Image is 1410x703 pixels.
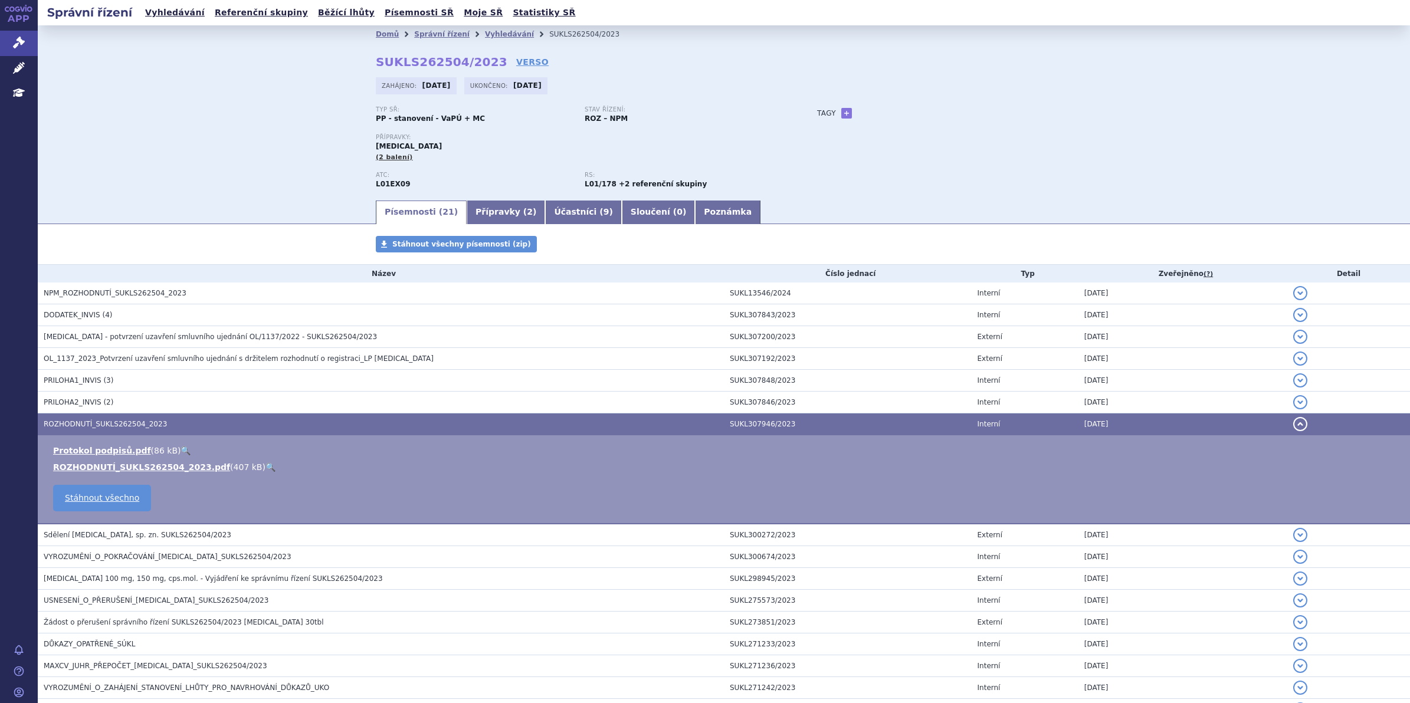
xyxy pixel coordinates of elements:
[382,81,419,90] span: Zahájeno:
[265,462,276,472] a: 🔍
[549,25,635,43] li: SUKLS262504/2023
[53,445,1398,456] li: ( )
[376,153,413,161] span: (2 balení)
[1293,395,1307,409] button: detail
[470,81,510,90] span: Ukončeno:
[978,574,1002,583] span: Externí
[376,106,573,113] p: Typ SŘ:
[1293,550,1307,564] button: detail
[53,461,1398,473] li: ( )
[545,201,621,224] a: Účastníci (9)
[1078,546,1287,568] td: [DATE]
[376,142,442,150] span: [MEDICAL_DATA]
[442,207,454,216] span: 21
[376,114,485,123] strong: PP - stanovení - VaPÚ + MC
[1293,681,1307,695] button: detail
[724,326,972,348] td: SUKL307200/2023
[53,446,151,455] a: Protokol podpisů.pdf
[44,618,324,626] span: Žádost o přerušení správního řízení SUKLS262504/2023 OFEV 30tbl
[38,4,142,21] h2: Správní řízení
[44,420,167,428] span: ROZHODNUTÍ_SUKLS262504_2023
[724,370,972,392] td: SUKL307848/2023
[509,5,579,21] a: Statistiky SŘ
[978,662,1001,670] span: Interní
[1078,282,1287,304] td: [DATE]
[44,289,186,297] span: NPM_ROZHODNUTÍ_SUKLS262504_2023
[604,207,609,216] span: 9
[724,265,972,282] th: Číslo jednací
[585,114,628,123] strong: ROZ – NPM
[1078,524,1287,546] td: [DATE]
[978,398,1001,406] span: Interní
[38,265,724,282] th: Název
[314,5,378,21] a: Běžící lhůty
[978,333,1002,341] span: Externí
[585,106,782,113] p: Stav řízení:
[724,568,972,590] td: SUKL298945/2023
[1293,330,1307,344] button: detail
[724,655,972,677] td: SUKL271236/2023
[44,640,135,648] span: DŮKAZY_OPATŘENÉ_SÚKL
[44,684,329,692] span: VYROZUMĚNÍ_O_ZAHÁJENÍ_STANOVENÍ_LHŮTY_PRO_NAVRHOVÁNÍ_DŮKAZŮ_UKO
[527,207,533,216] span: 2
[585,172,782,179] p: RS:
[53,485,151,511] a: Stáhnout všechno
[841,108,852,119] a: +
[44,376,113,385] span: PRILOHA1_INVIS (3)
[724,392,972,413] td: SUKL307846/2023
[1078,348,1287,370] td: [DATE]
[978,354,1002,363] span: Externí
[1293,308,1307,322] button: detail
[44,398,113,406] span: PRILOHA2_INVIS (2)
[622,201,695,224] a: Sloučení (0)
[978,618,1002,626] span: Externí
[1293,571,1307,586] button: detail
[211,5,311,21] a: Referenční skupiny
[44,333,377,341] span: Ofev - potvrzení uzavření smluvního ujednání OL/1137/2022 - SUKLS262504/2023
[467,201,545,224] a: Přípravky (2)
[677,207,683,216] span: 0
[1078,326,1287,348] td: [DATE]
[376,172,573,179] p: ATC:
[376,236,537,252] a: Stáhnout všechny písemnosti (zip)
[44,354,434,363] span: OL_1137_2023_Potvrzení uzavření smluvního ujednání s držitelem rozhodnutí o registraci_LP OFEV
[1078,677,1287,699] td: [DATE]
[978,420,1001,428] span: Interní
[695,201,760,224] a: Poznámka
[978,596,1001,605] span: Interní
[978,553,1001,561] span: Interní
[1078,655,1287,677] td: [DATE]
[381,5,457,21] a: Písemnosti SŘ
[234,462,263,472] span: 407 kB
[376,201,467,224] a: Písemnosti (21)
[1078,413,1287,435] td: [DATE]
[724,612,972,633] td: SUKL273851/2023
[724,633,972,655] td: SUKL271233/2023
[724,282,972,304] td: SUKL13546/2024
[1078,612,1287,633] td: [DATE]
[516,56,549,68] a: VERSO
[1287,265,1410,282] th: Detail
[978,376,1001,385] span: Interní
[1078,370,1287,392] td: [DATE]
[1078,392,1287,413] td: [DATE]
[392,240,531,248] span: Stáhnout všechny písemnosti (zip)
[817,106,836,120] h3: Tagy
[978,640,1001,648] span: Interní
[1293,417,1307,431] button: detail
[724,304,972,326] td: SUKL307843/2023
[1078,304,1287,326] td: [DATE]
[724,590,972,612] td: SUKL275573/2023
[44,311,112,319] span: DODATEK_INVIS (4)
[1078,265,1287,282] th: Zveřejněno
[978,311,1001,319] span: Interní
[1293,373,1307,387] button: detail
[1293,593,1307,607] button: detail
[1293,637,1307,651] button: detail
[1293,351,1307,366] button: detail
[53,462,230,472] a: ROZHODNUTÍ_SUKLS262504_2023.pdf
[724,546,972,568] td: SUKL300674/2023
[485,30,534,38] a: Vyhledávání
[376,180,411,188] strong: NINTEDANIB
[1293,659,1307,673] button: detail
